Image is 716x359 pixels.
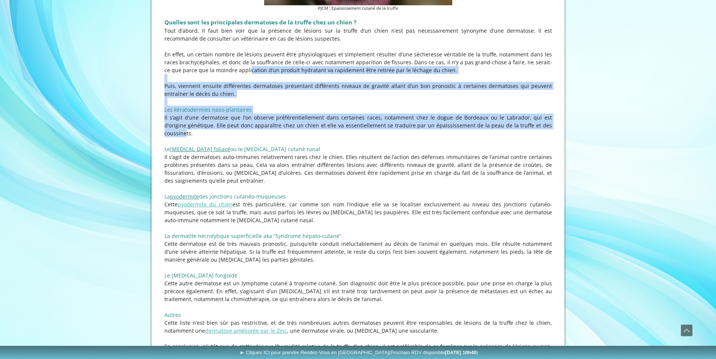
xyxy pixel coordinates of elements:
[164,240,552,264] p: Cette dermatose est de très mauvais pronostic, puisqu’elle conduit inéluctablement au décès de l’...
[164,18,356,26] strong: Quelles sont les principales dermatoses de la truffe chez un chien ?
[240,350,478,355] span: ► Cliquez ICI pour prendre Rendez-Vous en [GEOGRAPHIC_DATA]
[178,201,233,208] a: pyodermite du chien
[264,5,452,12] figcaption: PJCM : Epaississement cutané de la truffe
[205,327,287,334] a: dermatose améliorée par le Zinc
[164,145,320,153] span: Le ou le [MEDICAL_DATA] cutané nasal
[164,106,252,113] span: Les kératodermies naso-plantaires
[445,350,477,355] b: [DATE] 10h40
[170,193,199,200] a: pyodermite
[164,50,552,74] p: En effet, un certain nombre de lésions peuvent être physiologiques et simplement résulter d’une s...
[164,153,552,185] p: Il s’agit de dermatoses auto-immunes relativement rares chez le chien. Elles résultent de l’actio...
[164,311,181,318] span: Autres
[164,279,552,303] p: Cette autre dermatose est un lymphome cutané à tropisme cutané. Son diagnostic doit être le plus ...
[164,114,552,137] p: Il s’agit d’une dermatose que l’on observe préférentiellement dans certaines races, notamment che...
[164,319,552,335] p: Cette liste n’est bien sûr pas restrictive, et de très nombreuses autres dermatoses peuvent être ...
[164,193,286,200] span: La des jonctions cutanéo-muqueuses
[164,232,341,239] span: La dermatite nécrolytique superficielle aka “Syndrome hépato-cutané”
[164,27,552,42] p: Tout d’abord, Il faut bien voir que la présence de lésions sur la truffe d’un chien n’est pas néc...
[681,325,692,336] span: Défiler vers le haut
[164,200,552,224] p: Cette est très particulière, car comme son nom l’indique elle va se localiser exclusivement au ni...
[389,350,478,355] span: (Prochain RDV disponible )
[164,272,237,279] span: Le [MEDICAL_DATA] fongoide
[170,145,230,153] a: [MEDICAL_DATA] foliacé
[681,324,693,336] a: Défiler vers le haut
[164,82,552,98] p: Puis, viennent ensuite différentes dermatoses présentant différents niveaux de gravité allant d’u...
